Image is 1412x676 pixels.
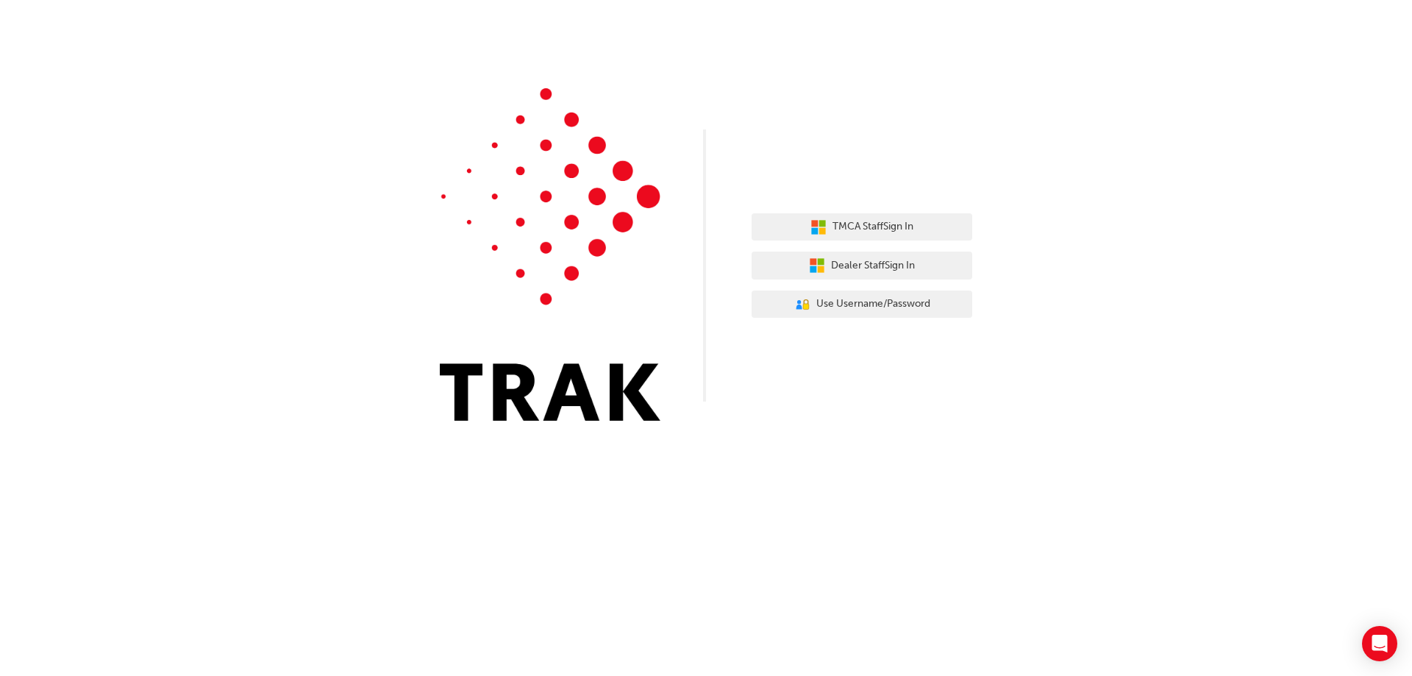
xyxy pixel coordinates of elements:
button: TMCA StaffSign In [752,213,972,241]
span: Use Username/Password [816,296,930,313]
button: Use Username/Password [752,291,972,319]
img: Trak [440,88,660,421]
div: Open Intercom Messenger [1362,626,1397,661]
span: Dealer Staff Sign In [831,257,915,274]
button: Dealer StaffSign In [752,252,972,280]
span: TMCA Staff Sign In [832,218,913,235]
